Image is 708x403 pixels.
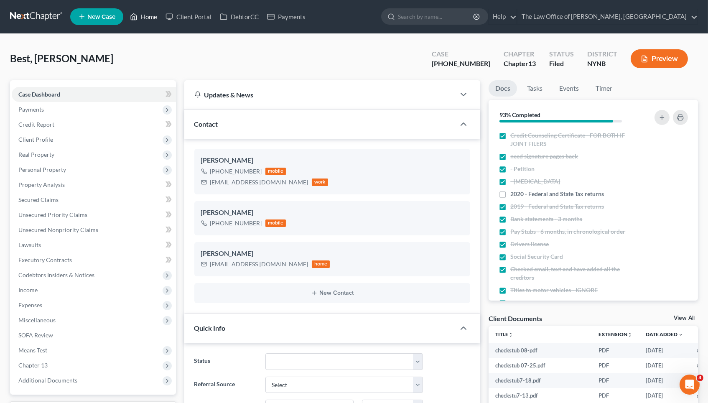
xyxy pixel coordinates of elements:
[126,9,161,24] a: Home
[674,315,695,321] a: View All
[265,168,286,175] div: mobile
[398,9,474,24] input: Search by name...
[639,373,690,388] td: [DATE]
[18,271,94,278] span: Codebtors Insiders & Notices
[18,166,66,173] span: Personal Property
[18,377,77,384] span: Additional Documents
[510,190,604,198] span: 2020 - Federal and State Tax returns
[18,211,87,218] span: Unsecured Priority Claims
[587,59,617,69] div: NYNB
[680,375,700,395] iframe: Intercom live chat
[18,106,44,113] span: Payments
[504,59,536,69] div: Chapter
[592,388,639,403] td: PDF
[504,49,536,59] div: Chapter
[489,80,517,97] a: Docs
[499,111,540,118] strong: 93% Completed
[553,80,586,97] a: Events
[12,192,176,207] a: Secured Claims
[489,388,592,403] td: checkstu7-13.pdf
[678,332,683,337] i: expand_more
[18,121,54,128] span: Credit Report
[489,314,542,323] div: Client Documents
[510,253,563,261] span: Social Security Card
[312,179,329,186] div: work
[12,87,176,102] a: Case Dashboard
[12,207,176,222] a: Unsecured Priority Claims
[489,343,592,358] td: checkstub 08-pdf
[510,215,582,223] span: Bank statements - 3 months
[592,343,639,358] td: PDF
[639,388,690,403] td: [DATE]
[216,9,263,24] a: DebtorCC
[194,90,446,99] div: Updates & News
[432,49,490,59] div: Case
[510,286,598,294] span: Titles to motor vehicles - IGNORE
[18,301,42,309] span: Expenses
[18,256,72,263] span: Executory Contracts
[210,167,262,176] div: [PHONE_NUMBER]
[18,181,65,188] span: Property Analysis
[549,59,574,69] div: Filed
[592,373,639,388] td: PDF
[18,136,53,143] span: Client Profile
[598,331,632,337] a: Extensionunfold_more
[210,219,262,227] div: [PHONE_NUMBER]
[18,362,48,369] span: Chapter 13
[12,222,176,237] a: Unsecured Nonpriority Claims
[18,91,60,98] span: Case Dashboard
[312,260,330,268] div: home
[201,290,464,296] button: New Contact
[12,177,176,192] a: Property Analysis
[495,331,513,337] a: Titleunfold_more
[510,227,625,236] span: Pay Stubs - 6 months, in chronological order
[210,178,308,186] div: [EMAIL_ADDRESS][DOMAIN_NAME]
[161,9,216,24] a: Client Portal
[520,80,549,97] a: Tasks
[190,353,261,370] label: Status
[510,177,560,186] span: - [MEDICAL_DATA]
[12,253,176,268] a: Executory Contracts
[12,237,176,253] a: Lawsuits
[510,202,604,211] span: 2019 - Federal and State Tax returns
[517,9,698,24] a: The Law Office of [PERSON_NAME], [GEOGRAPHIC_DATA]
[12,117,176,132] a: Credit Report
[510,298,626,307] span: Recorded mortgages and deeds - NO HOUSE
[631,49,688,68] button: Preview
[87,14,115,20] span: New Case
[627,332,632,337] i: unfold_more
[18,151,54,158] span: Real Property
[592,358,639,373] td: PDF
[510,131,638,148] span: Credit Counseling Certificate - FOR BOTH IF JOINT FILERS
[646,331,683,337] a: Date Added expand_more
[489,358,592,373] td: checkstub 07-25.pdf
[489,373,592,388] td: checkstub7-18.pdf
[510,265,638,282] span: Checked email, text and have added all the creditors
[18,226,98,233] span: Unsecured Nonpriority Claims
[18,196,59,203] span: Secured Claims
[18,286,38,293] span: Income
[549,49,574,59] div: Status
[639,343,690,358] td: [DATE]
[194,324,226,332] span: Quick Info
[528,59,536,67] span: 13
[18,241,41,248] span: Lawsuits
[18,347,47,354] span: Means Test
[10,52,113,64] span: Best, [PERSON_NAME]
[194,120,218,128] span: Contact
[201,249,464,259] div: [PERSON_NAME]
[18,332,53,339] span: SOFA Review
[510,240,549,248] span: Drivers license
[639,358,690,373] td: [DATE]
[510,152,578,161] span: need signature pages back
[210,260,308,268] div: [EMAIL_ADDRESS][DOMAIN_NAME]
[489,9,517,24] a: Help
[432,59,490,69] div: [PHONE_NUMBER]
[508,332,513,337] i: unfold_more
[201,156,464,166] div: [PERSON_NAME]
[697,375,703,381] span: 3
[190,377,261,393] label: Referral Source
[265,219,286,227] div: mobile
[587,49,617,59] div: District
[510,165,535,173] span: - Petition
